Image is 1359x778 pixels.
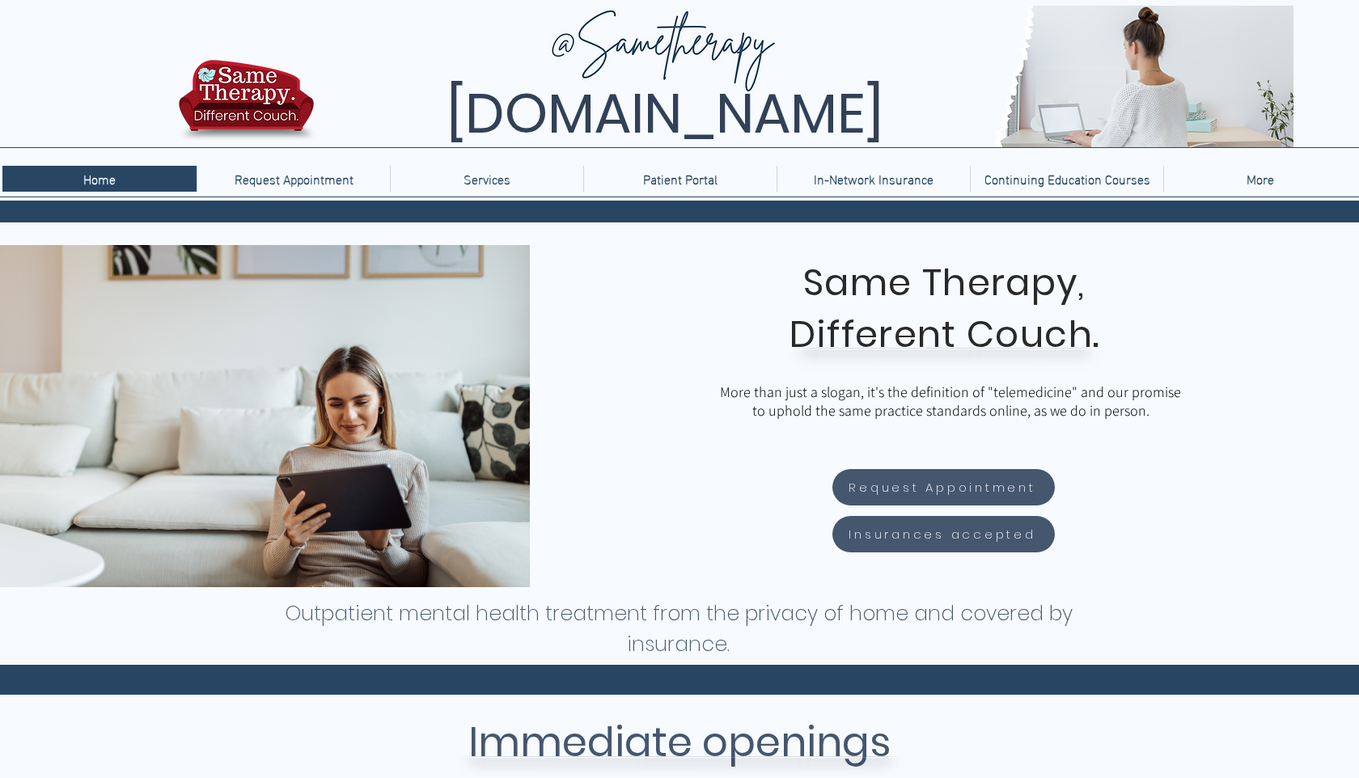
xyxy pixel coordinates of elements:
h2: Immediate openings [283,712,1076,773]
span: [DOMAIN_NAME] [447,75,883,152]
p: Services [455,166,519,192]
h1: Outpatient mental health treatment from the privacy of home and covered by insurance. [283,598,1073,660]
img: TBH.US [174,57,319,153]
p: In-Network Insurance [806,166,942,192]
nav: Site [2,166,1357,192]
p: More [1238,166,1282,192]
p: Continuing Education Courses [976,166,1158,192]
p: Request Appointment [226,166,362,192]
div: Services [390,166,583,192]
span: Same Therapy, [803,257,1086,308]
a: Patient Portal [583,166,777,192]
span: Different Couch. [790,309,1100,360]
img: Same Therapy, Different Couch. TelebehavioralHealth.US [318,6,1293,147]
a: Request Appointment [197,166,390,192]
span: Insurances accepted [849,525,1035,543]
a: Continuing Education Courses [970,166,1163,192]
p: More than just a slogan, it's the definition of "telemedicine" and our promise to uphold the same... [716,383,1185,420]
p: Home [75,166,124,192]
a: Request Appointment [832,469,1055,505]
a: Insurances accepted [832,516,1055,552]
p: Patient Portal [635,166,726,192]
a: In-Network Insurance [777,166,970,192]
a: Home [2,166,197,192]
span: Request Appointment [849,478,1035,497]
